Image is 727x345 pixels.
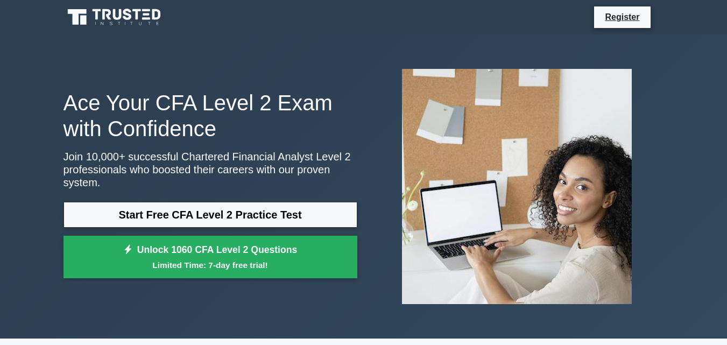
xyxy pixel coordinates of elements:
[63,236,357,279] a: Unlock 1060 CFA Level 2 QuestionsLimited Time: 7-day free trial!
[63,90,357,142] h1: Ace Your CFA Level 2 Exam with Confidence
[77,259,344,271] small: Limited Time: 7-day free trial!
[63,150,357,189] p: Join 10,000+ successful Chartered Financial Analyst Level 2 professionals who boosted their caree...
[63,202,357,228] a: Start Free CFA Level 2 Practice Test
[598,10,646,24] a: Register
